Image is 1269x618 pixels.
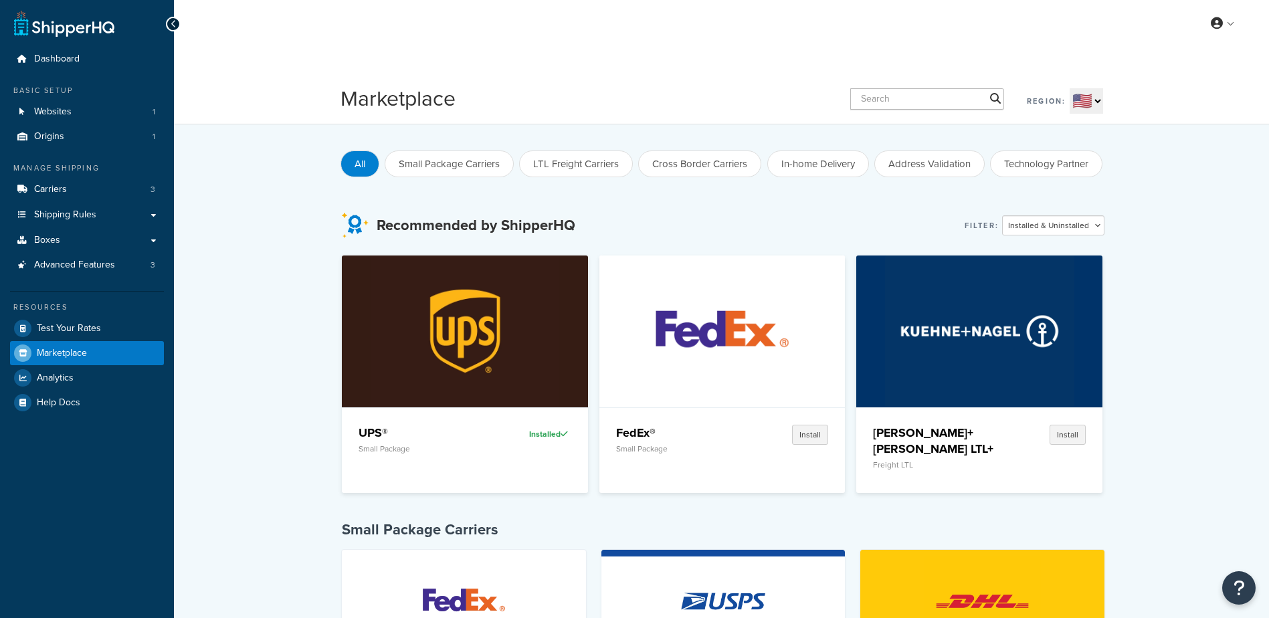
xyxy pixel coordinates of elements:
span: Advanced Features [34,260,115,271]
span: 1 [153,106,155,118]
li: Advanced Features [10,253,164,278]
h4: FedEx® [616,425,743,441]
h3: Recommended by ShipperHQ [377,217,575,233]
button: LTL Freight Carriers [519,150,633,177]
button: In-home Delivery [767,150,869,177]
img: UPS® [371,255,560,407]
p: Small Package [616,444,743,453]
h4: Small Package Carriers [342,520,1104,540]
a: Shipping Rules [10,203,164,227]
button: Address Validation [874,150,985,177]
a: UPS®UPS®Small PackageInstalled [342,255,588,493]
span: Boxes [34,235,60,246]
span: Test Your Rates [37,323,101,334]
a: Help Docs [10,391,164,415]
a: Origins1 [10,124,164,149]
img: Kuehne+Nagel LTL+ [885,255,1074,407]
button: Install [792,425,828,445]
a: Kuehne+Nagel LTL+[PERSON_NAME]+[PERSON_NAME] LTL+Freight LTLInstall [856,255,1102,493]
div: Resources [10,302,164,313]
a: Dashboard [10,47,164,72]
span: 1 [153,131,155,142]
p: Small Package [359,444,486,453]
button: Cross Border Carriers [638,150,761,177]
span: 3 [151,260,155,271]
button: Technology Partner [990,150,1102,177]
span: Dashboard [34,54,80,65]
a: Advanced Features3 [10,253,164,278]
a: Websites1 [10,100,164,124]
h4: [PERSON_NAME]+[PERSON_NAME] LTL+ [873,425,1000,457]
img: FedEx® [627,255,817,407]
span: Websites [34,106,72,118]
button: All [340,150,379,177]
span: 3 [151,184,155,195]
div: Installed [496,425,571,443]
p: Freight LTL [873,460,1000,470]
li: Carriers [10,177,164,202]
a: Test Your Rates [10,316,164,340]
span: Marketplace [37,348,87,359]
a: FedEx®FedEx®Small PackageInstall [599,255,846,493]
span: Carriers [34,184,67,195]
li: Websites [10,100,164,124]
div: Basic Setup [10,85,164,96]
a: Marketplace [10,341,164,365]
button: Small Package Carriers [385,150,514,177]
a: Analytics [10,366,164,390]
span: Help Docs [37,397,80,409]
div: Manage Shipping [10,163,164,174]
button: Open Resource Center [1222,571,1256,605]
button: Install [1050,425,1086,445]
li: Origins [10,124,164,149]
span: Origins [34,131,64,142]
input: Search [850,88,1004,110]
a: Boxes [10,228,164,253]
span: Shipping Rules [34,209,96,221]
label: Filter: [965,216,999,235]
label: Region: [1027,92,1066,110]
h1: Marketplace [340,84,456,114]
h4: UPS® [359,425,486,441]
a: Carriers3 [10,177,164,202]
span: Analytics [37,373,74,384]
